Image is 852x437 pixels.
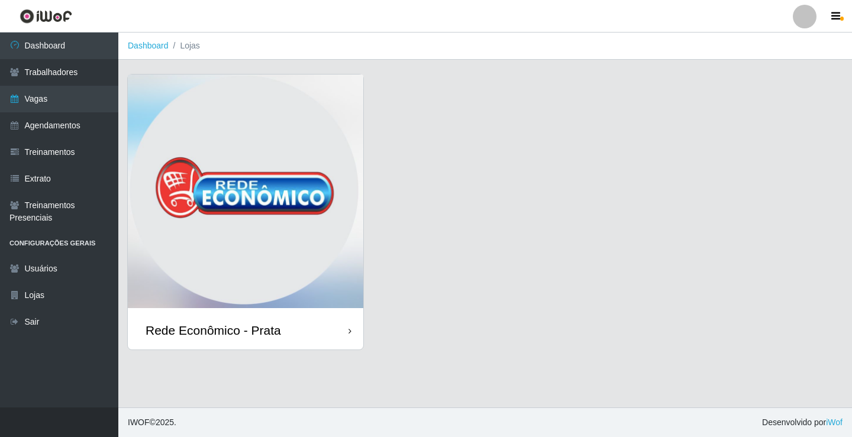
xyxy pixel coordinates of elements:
[20,9,72,24] img: CoreUI Logo
[762,416,843,429] span: Desenvolvido por
[128,75,363,349] a: Rede Econômico - Prata
[146,323,281,338] div: Rede Econômico - Prata
[128,41,169,50] a: Dashboard
[128,75,363,311] img: cardImg
[118,33,852,60] nav: breadcrumb
[169,40,200,52] li: Lojas
[128,416,176,429] span: © 2025 .
[826,417,843,427] a: iWof
[128,417,150,427] span: IWOF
